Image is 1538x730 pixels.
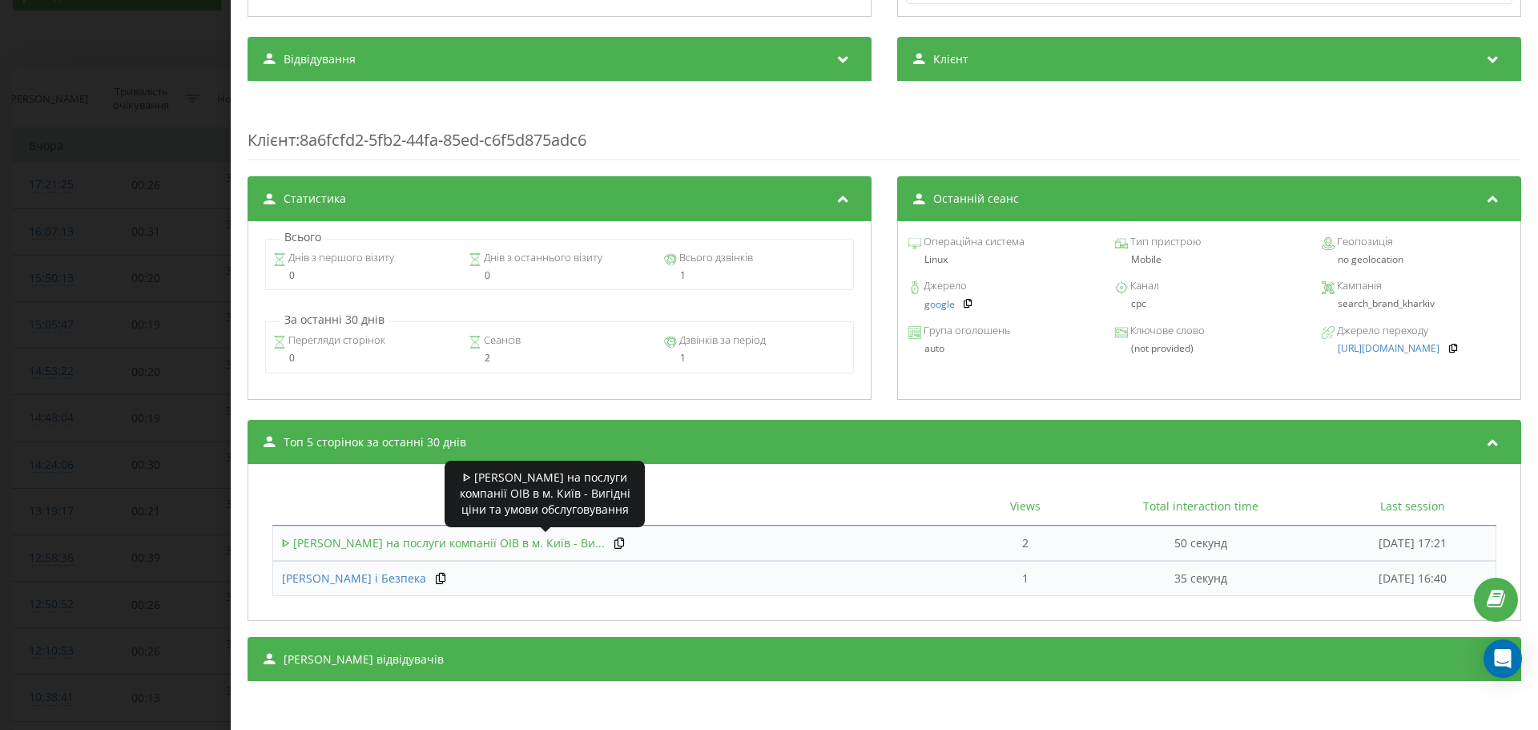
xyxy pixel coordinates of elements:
p: Всього [280,229,325,245]
div: 1 [664,270,846,281]
div: 0 [273,353,455,364]
span: Сеансів [481,333,521,349]
div: 1 [664,353,846,364]
span: Джерело [921,278,967,294]
td: 50 секунд [1072,526,1329,561]
span: Днів з останнього візиту [481,250,602,266]
td: [DATE] 16:40 [1329,561,1496,596]
div: no geolocation [1322,254,1510,265]
p: За останні 30 днів [280,312,389,328]
span: Клієнт [933,51,968,67]
a: [PERSON_NAME] і Безпека [282,571,426,587]
span: Днів з першого візиту [286,250,394,266]
div: 0 [469,270,650,281]
span: Перегляди сторінок [286,333,385,349]
span: Клієнт [248,129,296,151]
span: Геопозиція [1335,234,1393,250]
td: 35 секунд [1072,561,1329,596]
a: ᐈ [PERSON_NAME] на послуги компанії OIB в м. Київ - Ви... [282,535,605,551]
span: Ключове слово [1128,323,1205,339]
div: : 8a6fcfd2-5fb2-44fa-85ed-c6f5d875adc6 [248,97,1521,160]
td: 1 [979,561,1072,596]
span: Топ 5 сторінок за останні 30 днів [284,434,466,450]
a: google [924,299,955,310]
span: ᐈ [PERSON_NAME] на послуги компанії OIB в м. Київ - Ви... [282,535,605,551]
th: Title [272,488,979,526]
span: Останній сеанс [933,191,1019,207]
th: Total interaction time [1072,488,1329,526]
span: Статистика [284,191,346,207]
span: [PERSON_NAME] відвідувачів [284,651,444,667]
span: Операційна система [921,234,1025,250]
span: Канал [1128,278,1159,294]
th: Views [979,488,1072,526]
div: Linux [908,254,1097,265]
div: 0 [273,270,455,281]
span: Група оголошень [921,323,1010,339]
span: Тип пристрою [1128,234,1201,250]
span: Всього дзвінків [677,250,753,266]
div: Open Intercom Messenger [1484,639,1522,678]
span: Джерело переходу [1335,323,1428,339]
th: Last session [1329,488,1496,526]
div: search_brand_kharkiv [1322,298,1510,309]
div: Mobile [1115,254,1303,265]
td: [DATE] 17:21 [1329,526,1496,561]
span: Дзвінків за період [677,333,766,349]
span: Відвідування [284,51,356,67]
span: Кампанія [1335,278,1382,294]
div: (not provided) [1115,343,1303,354]
a: [URL][DOMAIN_NAME] [1338,343,1439,354]
div: auto [908,343,1097,354]
td: 2 [979,526,1072,561]
div: ᐈ [PERSON_NAME] на послуги компанії OIB в м. Київ - Вигідні ціни та умови обслуговування [456,470,634,518]
div: cpc [1115,298,1303,309]
span: [PERSON_NAME] і Безпека [282,571,426,586]
div: 2 [469,353,650,364]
